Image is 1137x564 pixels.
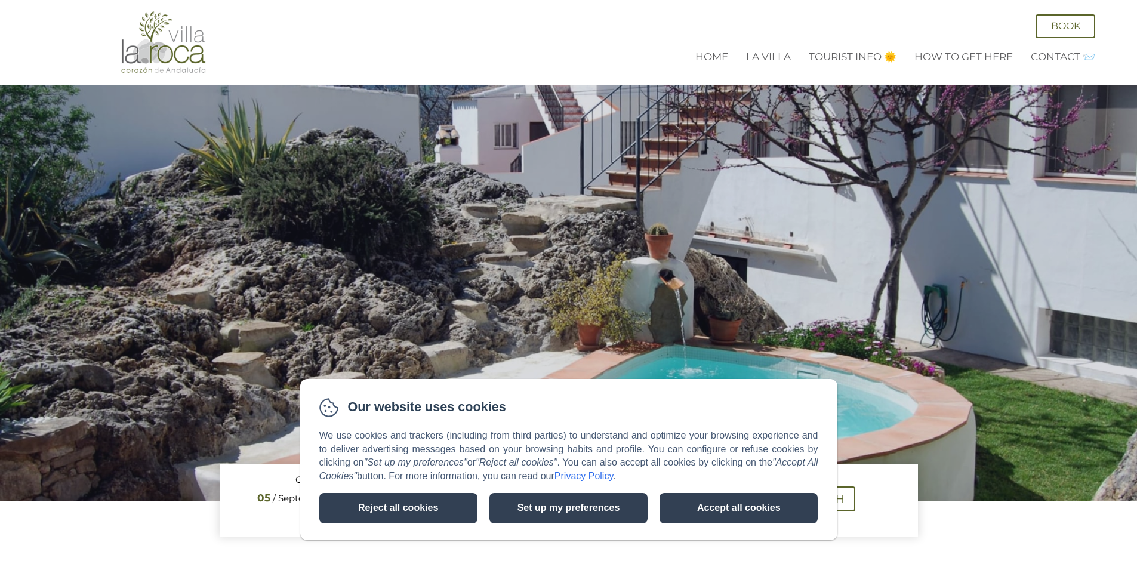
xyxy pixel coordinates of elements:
[348,398,506,417] span: Our website uses cookies
[319,493,477,523] button: Reject all cookies
[319,429,818,483] p: We use cookies and trackers (including from third parties) to understand and optimize your browsi...
[914,51,1013,63] a: How to get here
[476,457,557,467] em: "Reject all cookies"
[660,493,818,523] button: Accept all cookies
[489,493,648,523] button: Set up my preferences
[695,51,728,63] a: Home
[809,51,896,63] a: Tourist Info 🌞
[319,457,818,481] em: "Accept All Cookies"
[1031,51,1095,63] a: Contact 📨
[554,471,613,481] a: Privacy Policy
[746,51,791,63] a: La Villa
[1036,14,1095,38] a: Book
[364,457,467,467] em: "Set up my preferences"
[119,11,208,74] img: Villa La Roca - A fusion of modern and classical Andalucian architecture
